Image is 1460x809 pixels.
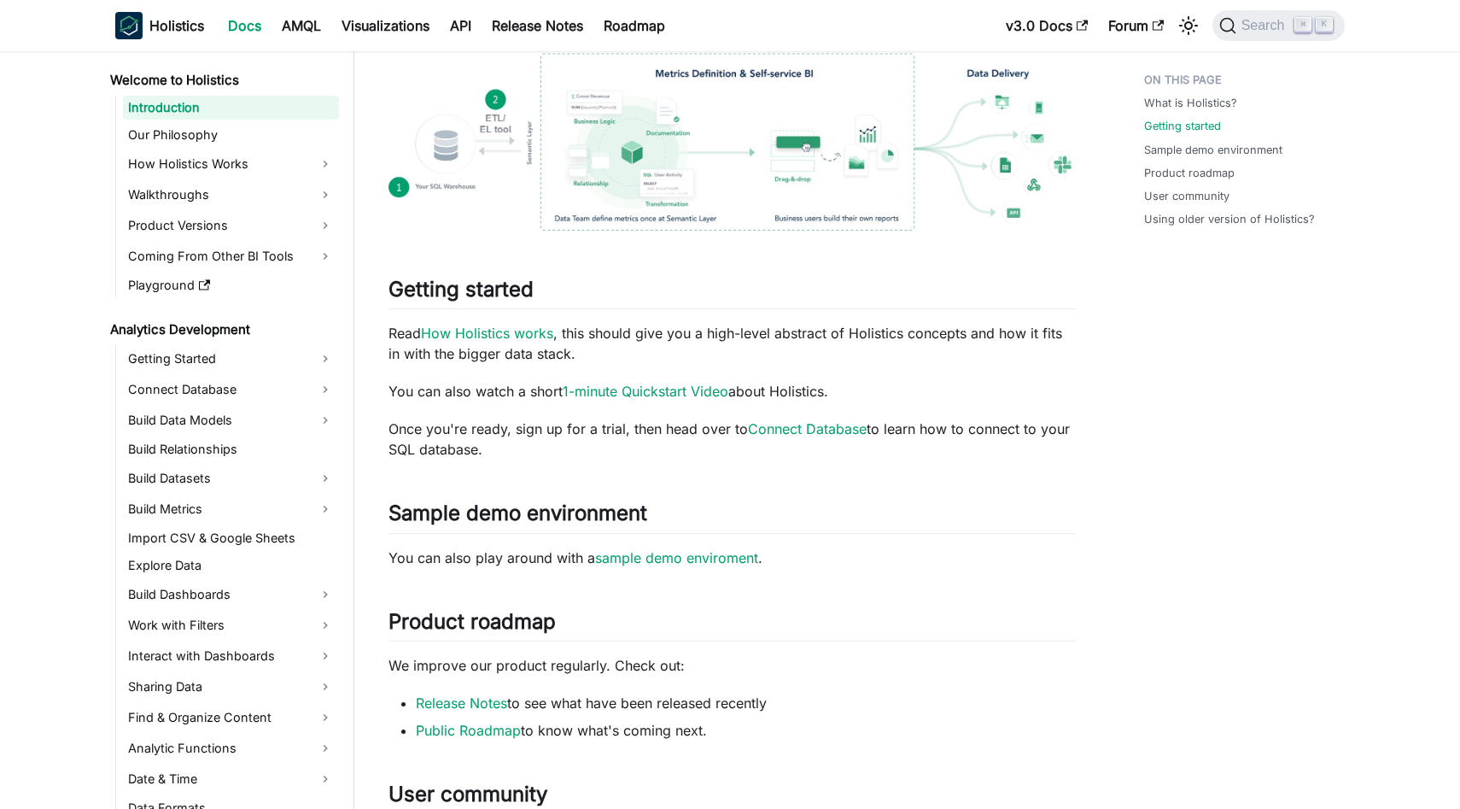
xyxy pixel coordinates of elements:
a: Release Notes [482,12,593,39]
a: Coming From Other BI Tools [123,243,339,270]
img: How Holistics fits in your Data Stack [388,29,1076,231]
a: Introduction [123,96,339,120]
a: Work with Filters [123,612,339,639]
a: Getting Started [123,345,339,372]
a: sample demo enviroment [595,549,758,566]
a: Getting started [1144,118,1221,134]
a: Forum [1098,12,1174,39]
p: Read , this should give you a high-level abstract of Holistics concepts and how it fits in with t... [388,323,1076,364]
a: Build Relationships [123,437,339,461]
a: Public Roadmap [416,722,521,739]
a: Build Datasets [123,465,339,492]
li: to know what's coming next. [416,720,1076,741]
button: Search (Command+K) [1212,10,1345,41]
a: Sample demo environment [1144,142,1282,158]
a: Connect Database [748,420,867,437]
a: Interact with Dashboards [123,642,339,670]
a: Docs [218,12,272,39]
a: Visualizations [331,12,440,39]
h2: Product roadmap [388,609,1076,642]
kbd: K [1316,17,1333,32]
a: Explore Data [123,554,339,577]
a: Product Versions [123,212,339,239]
span: Search [1236,18,1295,33]
a: Roadmap [593,12,675,39]
a: How Holistics Works [123,150,339,178]
a: Our Philosophy [123,123,339,147]
a: Connect Database [123,376,339,403]
a: Analytic Functions [123,735,339,762]
img: Holistics [115,12,143,39]
a: v3.0 Docs [996,12,1098,39]
button: Switch between dark and light mode (currently light mode) [1175,12,1202,39]
h2: Getting started [388,277,1076,309]
a: Build Dashboards [123,581,339,608]
a: Import CSV & Google Sheets [123,526,339,550]
a: What is Holistics? [1144,95,1237,111]
a: Build Data Models [123,407,339,434]
a: User community [1144,188,1229,204]
a: Release Notes [416,695,507,712]
li: to see what have been released recently [416,693,1076,713]
nav: Docs sidebar [98,51,354,809]
p: You can also play around with a . [388,548,1076,568]
a: Analytics Development [105,318,339,342]
a: Product roadmap [1144,165,1235,181]
b: Holistics [149,15,204,36]
a: Date & Time [123,765,339,793]
kbd: ⌘ [1294,17,1311,32]
p: We improve our product regularly. Check out: [388,655,1076,676]
a: Welcome to Holistics [105,68,339,92]
a: API [440,12,482,39]
a: Find & Organize Content [123,704,339,731]
a: Walkthroughs [123,181,339,208]
a: Sharing Data [123,673,339,701]
h2: Sample demo environment [388,501,1076,533]
p: Once you're ready, sign up for a trial, then head over to to learn how to connect to your SQL dat... [388,419,1076,460]
p: You can also watch a short about Holistics. [388,381,1076,402]
a: 1-minute Quickstart Video [563,383,728,400]
a: Playground [123,273,339,297]
a: AMQL [272,12,331,39]
a: HolisticsHolistics [115,12,204,39]
a: Build Metrics [123,495,339,523]
a: How Holistics works [421,325,553,342]
a: Using older version of Holistics? [1144,211,1315,227]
